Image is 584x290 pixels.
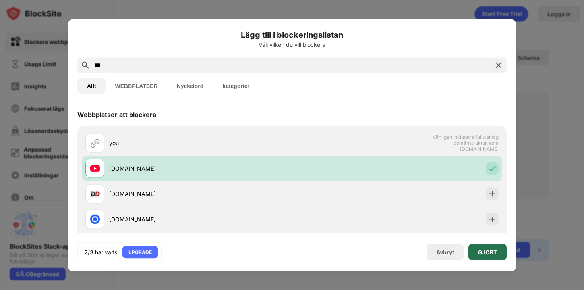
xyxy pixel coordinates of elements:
div: you [109,139,292,147]
div: 2/3 har valts [84,248,117,256]
div: Webbplatser att blockera [77,110,156,118]
div: [DOMAIN_NAME] [109,190,292,198]
button: kategorier [213,78,259,94]
button: WEBBPLATSER [106,78,167,94]
button: Allt [77,78,106,94]
img: favicons [90,163,100,173]
div: Avbryt [436,249,454,255]
button: Nyckelord [167,78,213,94]
div: GJORT [478,249,497,255]
img: search.svg [81,60,90,70]
div: [DOMAIN_NAME] [109,164,292,173]
span: Vänligen inkludera fullständig domänstruktur, som [DOMAIN_NAME] [417,134,499,152]
div: [DOMAIN_NAME] [109,215,292,223]
img: favicons [90,189,100,198]
img: url.svg [90,138,100,148]
div: UPGRADE [128,248,152,256]
h6: Lägg till i blockeringslistan [77,29,507,40]
img: favicons [90,214,100,224]
img: search-close [494,60,503,70]
div: Välj vilken du vill blockera [77,41,507,48]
